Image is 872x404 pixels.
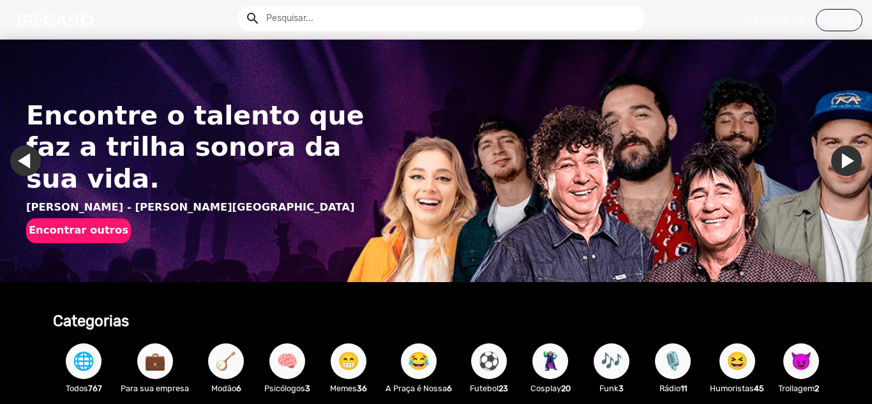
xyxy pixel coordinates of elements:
button: 💼 [137,343,173,379]
p: Trollagem [777,382,825,394]
p: Cosplay [526,382,575,394]
span: 😁 [338,343,359,379]
span: 🌐 [73,343,94,379]
p: [PERSON_NAME] - [PERSON_NAME][GEOGRAPHIC_DATA] [26,200,375,216]
p: Todos [59,382,108,394]
button: 😈 [783,343,819,379]
p: Humoristas [710,382,764,394]
b: 3 [305,384,310,393]
b: 11 [680,384,687,393]
button: ⚽ [471,343,507,379]
span: 😆 [726,343,748,379]
b: 45 [754,384,764,393]
b: 6 [447,384,452,393]
input: Pesquisar... [257,6,645,31]
b: 20 [561,384,571,393]
span: 🦹🏼‍♀️ [539,343,561,379]
button: 🎶 [594,343,629,379]
p: Funk [587,382,636,394]
button: 🎙️ [655,343,691,379]
p: Memes [324,382,373,394]
a: Ir para o próximo slide [831,146,862,176]
button: 🧠 [269,343,305,379]
p: Futebol [465,382,513,394]
span: 💼 [144,343,166,379]
u: Cadastre-se [746,13,806,26]
b: 3 [619,384,624,393]
p: Rádio [649,382,697,394]
span: 😂 [408,343,430,379]
p: Para sua empresa [121,382,189,394]
p: Modão [202,382,250,394]
b: 767 [88,384,102,393]
span: 🎙️ [662,343,684,379]
b: 36 [357,384,367,393]
span: 🪕 [215,343,237,379]
h1: Encontre o talento que faz a trilha sonora da sua vida. [26,100,375,195]
b: 6 [236,384,241,393]
span: ⚽ [478,343,500,379]
button: 🦹🏼‍♀️ [532,343,568,379]
button: 😆 [719,343,755,379]
button: 😁 [331,343,366,379]
a: Ir para o último slide [10,146,41,176]
b: 25 [815,384,824,393]
button: 🌐 [66,343,101,379]
button: 🪕 [208,343,244,379]
button: Example home icon [241,6,263,29]
span: 😈 [790,343,812,379]
mat-icon: Example home icon [245,11,260,26]
span: 🧠 [276,343,298,379]
a: Entrar [816,9,862,31]
p: A Praça é Nossa [386,382,452,394]
p: Psicólogos [263,382,312,394]
button: 😂 [401,343,437,379]
b: 23 [499,384,508,393]
b: Categorias [53,312,129,330]
button: Encontrar outros [26,218,131,243]
span: 🎶 [601,343,622,379]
